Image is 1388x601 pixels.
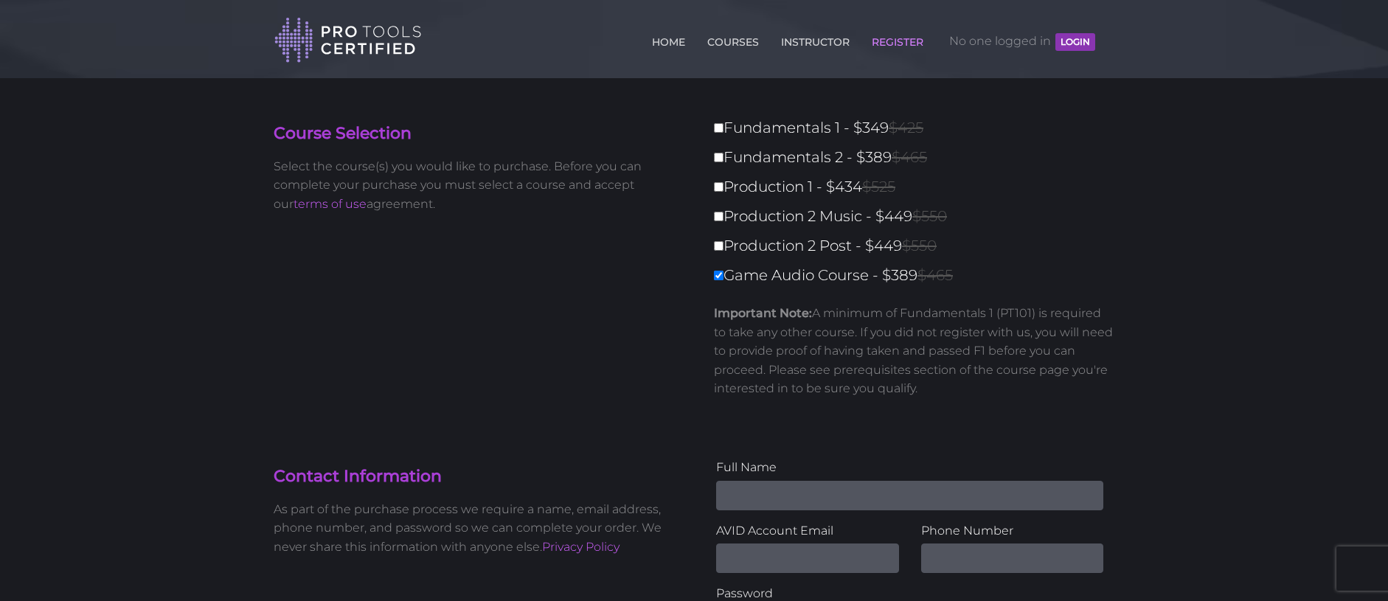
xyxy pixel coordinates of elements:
input: Game Audio Course - $389$465 [714,271,724,280]
p: As part of the purchase process we require a name, email address, phone number, and password so w... [274,500,683,557]
span: $550 [912,207,947,225]
a: COURSES [704,27,763,51]
a: HOME [648,27,689,51]
label: Production 1 - $434 [714,174,1123,200]
strong: Important Note: [714,306,812,320]
label: Full Name [716,458,1103,477]
label: Game Audio Course - $389 [714,263,1123,288]
h4: Contact Information [274,465,683,488]
span: $465 [892,148,927,166]
p: Select the course(s) you would like to purchase. Before you can complete your purchase you must s... [274,157,683,214]
input: Production 2 Post - $449$550 [714,241,724,251]
a: Privacy Policy [542,540,620,554]
span: No one logged in [949,19,1095,63]
a: terms of use [294,197,367,211]
input: Fundamentals 1 - $349$425 [714,123,724,133]
input: Production 1 - $434$525 [714,182,724,192]
label: Fundamentals 1 - $349 [714,115,1123,141]
label: Production 2 Music - $449 [714,204,1123,229]
label: AVID Account Email [716,521,899,541]
span: $465 [917,266,953,284]
h4: Course Selection [274,122,683,145]
p: A minimum of Fundamentals 1 (PT101) is required to take any other course. If you did not register... [714,304,1114,398]
span: $425 [889,119,923,136]
input: Production 2 Music - $449$550 [714,212,724,221]
input: Fundamentals 2 - $389$465 [714,153,724,162]
img: Pro Tools Certified Logo [274,16,422,64]
button: LOGIN [1055,33,1095,51]
label: Fundamentals 2 - $389 [714,145,1123,170]
span: $550 [902,237,937,254]
label: Production 2 Post - $449 [714,233,1123,259]
a: INSTRUCTOR [777,27,853,51]
a: REGISTER [868,27,927,51]
label: Phone Number [921,521,1104,541]
span: $525 [862,178,895,195]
